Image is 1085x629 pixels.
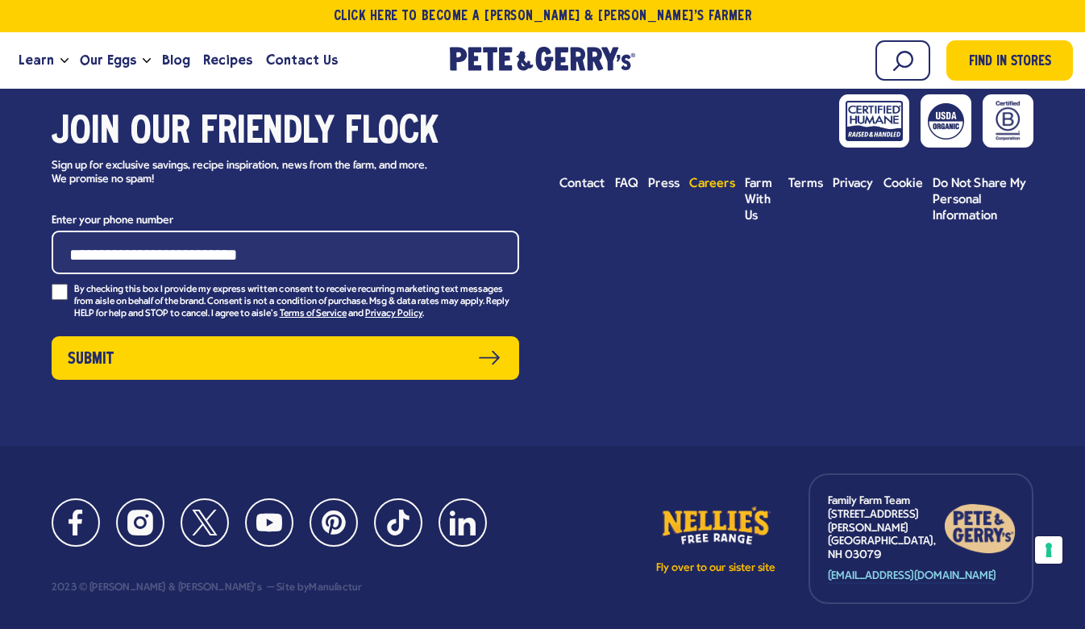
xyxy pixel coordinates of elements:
[689,176,735,192] a: Careers
[365,309,422,320] a: Privacy Policy
[933,176,1033,224] a: Do Not Share My Personal Information
[1035,536,1062,564] button: Your consent preferences for tracking technologies
[80,50,136,70] span: Our Eggs
[615,177,639,190] span: FAQ
[264,582,362,594] div: Site by
[156,39,197,82] a: Blog
[828,570,996,584] a: [EMAIL_ADDRESS][DOMAIN_NAME]
[833,177,874,190] span: Privacy
[689,177,735,190] span: Careers
[309,582,362,594] a: Manufactur
[260,39,344,82] a: Contact Us
[745,177,772,223] span: Farm With Us
[655,563,776,574] p: Fly over to our sister site
[559,176,1033,224] ul: Footer menu
[12,39,60,82] a: Learn
[833,176,874,192] a: Privacy
[203,50,252,70] span: Recipes
[162,50,190,70] span: Blog
[52,210,519,231] label: Enter your phone number
[73,39,143,82] a: Our Eggs
[52,160,443,187] p: Sign up for exclusive savings, recipe inspiration, news from the farm, and more. We promise no spam!
[74,284,519,320] p: By checking this box I provide my express written consent to receive recurring marketing text mes...
[197,39,259,82] a: Recipes
[615,176,639,192] a: FAQ
[745,176,779,224] a: Farm With Us
[875,40,930,81] input: Search
[559,177,605,190] span: Contact
[788,177,823,190] span: Terms
[280,309,347,320] a: Terms of Service
[969,52,1051,73] span: Find in Stores
[883,177,923,190] span: Cookie
[788,176,823,192] a: Terms
[52,582,262,594] div: 2023 © [PERSON_NAME] & [PERSON_NAME]'s
[266,50,338,70] span: Contact Us
[19,50,54,70] span: Learn
[143,58,151,64] button: Open the dropdown menu for Our Eggs
[52,110,519,156] h3: Join our friendly flock
[52,284,68,300] input: By checking this box I provide my express written consent to receive recurring marketing text mes...
[828,495,944,563] p: Family Farm Team [STREET_ADDRESS][PERSON_NAME] [GEOGRAPHIC_DATA], NH 03079
[946,40,1073,81] a: Find in Stores
[60,58,69,64] button: Open the dropdown menu for Learn
[933,177,1026,223] span: Do Not Share My Personal Information
[52,336,519,380] button: Submit
[883,176,923,192] a: Cookie
[648,176,680,192] a: Press
[559,176,605,192] a: Contact
[648,177,680,190] span: Press
[655,503,776,574] a: Fly over to our sister site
